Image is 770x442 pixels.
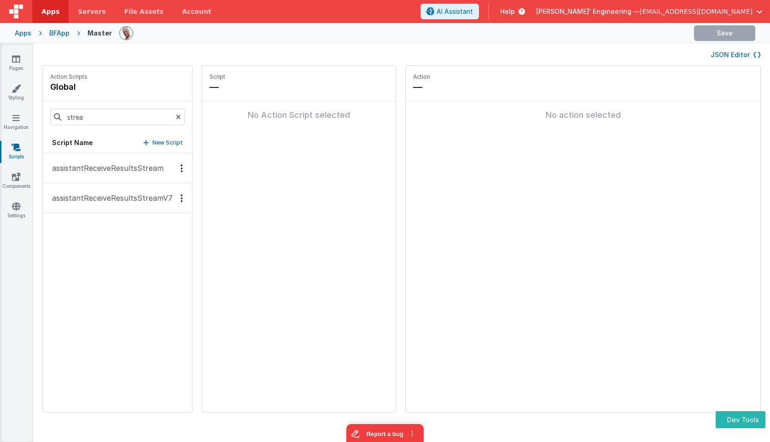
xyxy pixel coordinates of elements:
p: — [210,81,388,93]
span: Servers [78,7,105,16]
p: assistantReceiveResultsStream [47,163,163,174]
div: Master [87,29,112,38]
button: AI Assistant [420,4,479,19]
span: Apps [41,7,59,16]
button: Dev Tools [716,411,765,428]
div: BFApp [49,29,70,38]
h4: global [50,81,87,93]
p: Action Scripts [50,73,87,81]
button: Save [694,25,755,41]
p: — [413,81,753,93]
h5: Script Name [52,138,93,147]
div: Options [175,164,188,172]
span: [PERSON_NAME]' Engineering — [536,7,640,16]
input: Search scripts [50,109,185,125]
div: Options [175,194,188,202]
button: [PERSON_NAME]' Engineering — [EMAIL_ADDRESS][DOMAIN_NAME] [536,7,763,16]
span: Help [500,7,515,16]
span: File Assets [124,7,164,16]
div: No Action Script selected [210,109,388,122]
p: Action [413,73,753,81]
button: assistantReceiveResultsStream [43,153,192,183]
span: AI Assistant [437,7,473,16]
p: Script [210,73,388,81]
button: assistantReceiveResultsStreamV7 [43,183,192,213]
div: No action selected [413,109,753,122]
button: JSON Editor [711,50,761,59]
img: 11ac31fe5dc3d0eff3fbbbf7b26fa6e1 [120,27,133,40]
p: assistantReceiveResultsStreamV7 [47,192,173,204]
div: Apps [15,29,31,38]
p: New Script [152,138,183,147]
button: New Script [143,138,183,147]
span: [EMAIL_ADDRESS][DOMAIN_NAME] [640,7,752,16]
